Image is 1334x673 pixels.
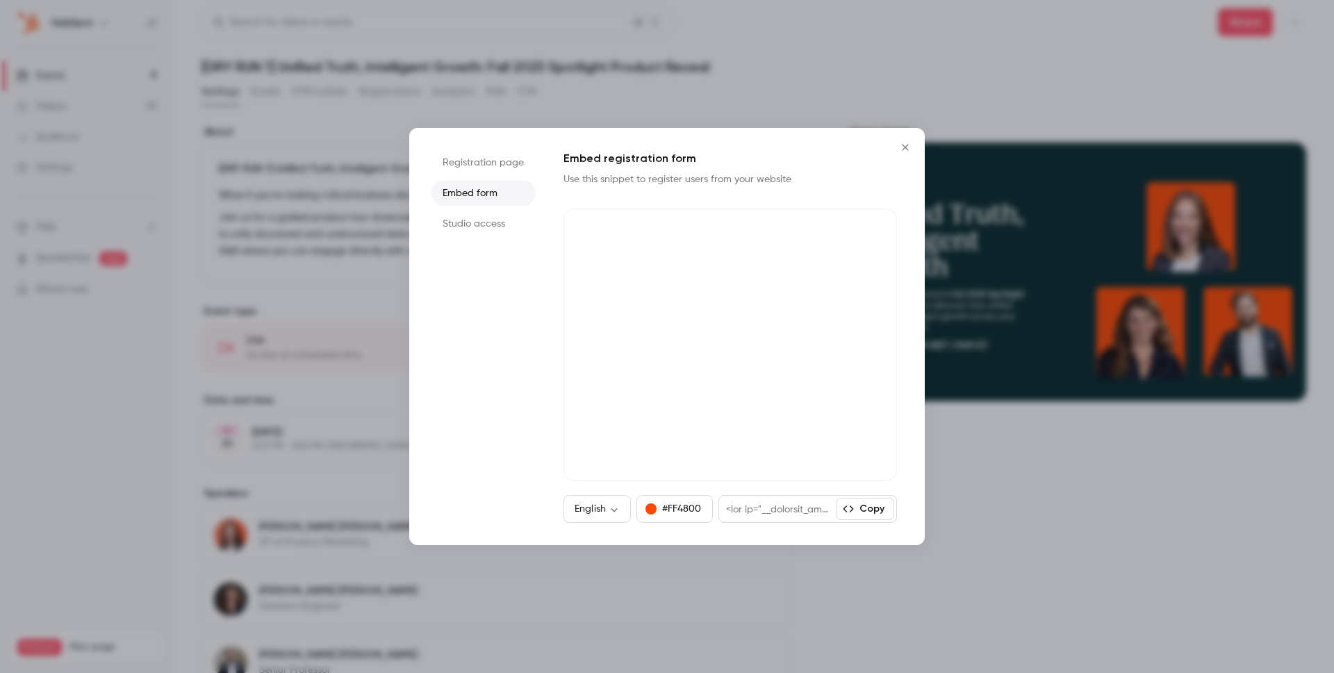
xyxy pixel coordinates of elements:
h1: Embed registration form [563,150,897,167]
p: Use this snippet to register users from your website [563,172,814,186]
div: English [563,502,631,516]
button: Close [891,133,919,161]
li: Embed form [431,181,536,206]
li: Studio access [431,211,536,236]
button: Copy [837,498,894,520]
iframe: Contrast registration form [563,209,897,481]
div: <lor ip="__dolorsit_ametconsecte_a589e9s4-do56-1e48-te3i-505u66l0e5d4" magna="aliqu: 825%; enimad... [719,496,837,522]
li: Registration page [431,150,536,175]
button: #FF4800 [636,495,713,523]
